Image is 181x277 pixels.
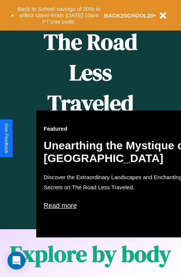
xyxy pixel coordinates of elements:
b: BACK2SCHOOL20 [104,12,154,19]
h1: Explore by body [10,239,171,269]
div: Give Feedback [4,123,9,153]
button: Back to School savings of 20% in select cities! Ends [DATE] 10am PT.Use code: [14,4,104,27]
h1: The Road Less Traveled [36,27,145,119]
div: Open Intercom Messenger [7,252,25,270]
